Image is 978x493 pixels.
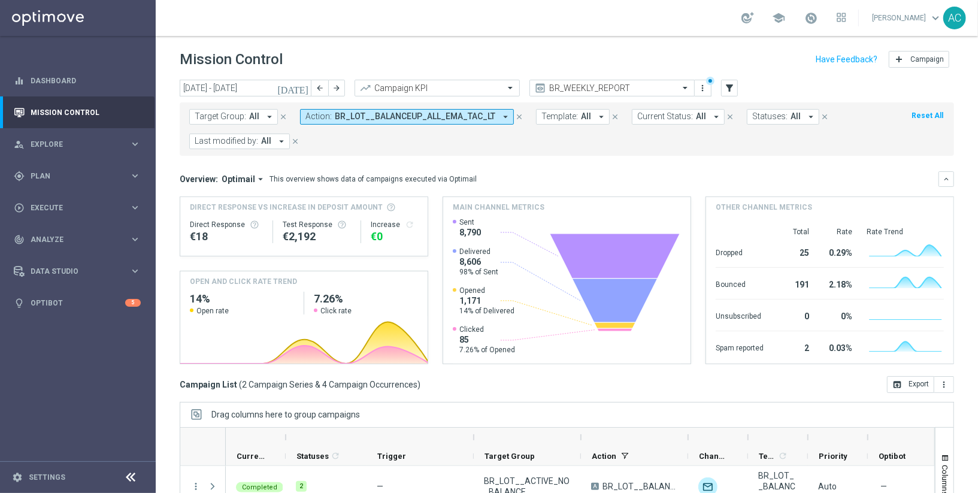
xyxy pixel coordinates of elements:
[459,267,498,277] span: 98% of Sent
[939,380,949,389] i: more_vert
[180,174,218,185] h3: Overview:
[296,452,329,461] span: Statuses
[716,274,764,293] div: Bounced
[189,109,278,125] button: Target Group: All arrow_drop_down
[335,111,495,122] span: BR_LOT__BALANCEUP_ALL_EMA_TAC_LT
[218,174,270,185] button: Optimail arrow_drop_down
[211,410,360,419] div: Row Groups
[500,111,511,122] i: arrow_drop_down
[180,379,420,390] h3: Campaign List
[514,110,525,123] button: close
[236,481,283,492] colored-tag: Completed
[591,483,599,490] span: A
[929,11,942,25] span: keyboard_arrow_down
[283,229,350,244] div: €2,192
[405,220,414,229] i: refresh
[724,83,735,93] i: filter_alt
[816,55,877,63] input: Have Feedback?
[180,51,283,68] h1: Mission Control
[196,306,229,316] span: Open rate
[129,234,141,245] i: keyboard_arrow_right
[459,306,514,316] span: 14% of Delivered
[195,136,258,146] span: Last modified by:
[485,452,535,461] span: Target Group
[189,134,290,149] button: Last modified by: All arrow_drop_down
[887,376,934,393] button: open_in_browser Export
[12,472,23,483] i: settings
[314,292,418,306] h2: 7.26%
[602,481,678,492] span: BR_LOT__BALANCEUP_ALL_EMA_TAC_LT
[13,203,141,213] button: play_circle_outline Execute keyboard_arrow_right
[222,174,255,185] span: Optimail
[249,111,259,122] span: All
[819,452,847,461] span: Priority
[716,306,764,325] div: Unsubscribed
[711,111,722,122] i: arrow_drop_down
[129,170,141,182] i: keyboard_arrow_right
[880,481,887,492] span: —
[13,267,141,276] button: Data Studio keyboard_arrow_right
[13,140,141,149] div: person_search Explore keyboard_arrow_right
[305,111,332,122] span: Action:
[820,113,829,121] i: close
[706,77,714,85] div: There are unsaved changes
[823,227,852,237] div: Rate
[291,137,299,146] i: close
[819,110,830,123] button: close
[632,109,725,125] button: Current Status: All arrow_drop_down
[772,11,785,25] span: school
[13,235,141,244] button: track_changes Analyze keyboard_arrow_right
[536,109,610,125] button: Template: All arrow_drop_down
[125,299,141,307] div: 5
[778,451,788,461] i: refresh
[190,481,201,492] button: more_vert
[892,380,902,389] i: open_in_browser
[725,110,735,123] button: close
[459,256,498,267] span: 8,606
[541,111,578,122] span: Template:
[242,379,417,390] span: 2 Campaign Series & 4 Campaign Occurrences
[190,276,297,287] h4: OPEN AND CLICK RATE TREND
[592,452,616,461] span: Action
[129,202,141,213] i: keyboard_arrow_right
[190,292,294,306] h2: 14%
[515,113,523,121] i: close
[459,334,515,345] span: 85
[534,82,546,94] i: preview
[255,174,266,185] i: arrow_drop_down
[355,80,520,96] ng-select: Campaign KPI
[778,306,809,325] div: 0
[637,111,693,122] span: Current Status:
[278,110,289,123] button: close
[13,298,141,308] button: lightbulb Optibot 5
[14,234,129,245] div: Analyze
[14,171,129,182] div: Plan
[14,266,129,277] div: Data Studio
[311,80,328,96] button: arrow_back
[329,449,340,462] span: Calculate column
[791,111,801,122] span: All
[359,82,371,94] i: trending_up
[279,113,287,121] i: close
[942,175,950,183] i: keyboard_arrow_down
[823,337,852,356] div: 0.03%
[31,65,141,96] a: Dashboard
[14,287,141,319] div: Optibot
[371,229,418,244] div: €0
[14,139,129,150] div: Explore
[270,174,477,185] div: This overview shows data of campaigns executed via Optimail
[31,204,129,211] span: Execute
[726,113,734,121] i: close
[13,108,141,117] div: Mission Control
[29,474,65,481] a: Settings
[290,135,301,148] button: close
[14,298,25,308] i: lightbulb
[13,171,141,181] button: gps_fixed Plan keyboard_arrow_right
[31,236,129,243] span: Analyze
[283,220,350,229] div: Test Response
[190,220,263,229] div: Direct Response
